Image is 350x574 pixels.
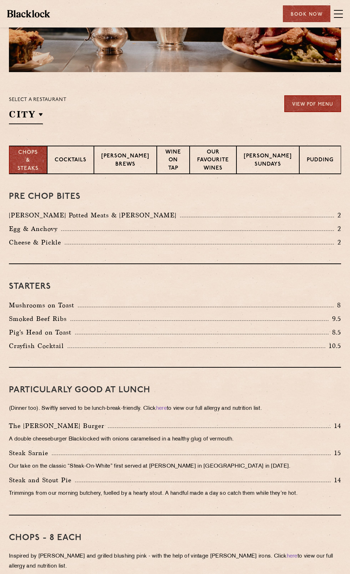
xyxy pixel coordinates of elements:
p: 10.5 [325,341,341,351]
p: Our favourite wines [197,148,229,173]
p: 9.5 [329,314,341,323]
p: Inspired by [PERSON_NAME] and grilled blushing pink - with the help of vintage [PERSON_NAME] iron... [9,552,341,572]
p: (Dinner too). Swiftly served to be lunch-break-friendly. Click to view our full allergy and nutri... [9,404,341,414]
p: 2 [334,211,341,220]
a: here [287,554,297,559]
p: 8.5 [329,328,341,337]
h3: Pre Chop Bites [9,192,341,201]
p: Our take on the classic “Steak-On-White” first served at [PERSON_NAME] in [GEOGRAPHIC_DATA] in [D... [9,462,341,472]
p: Wine on Tap [164,148,182,173]
p: Steak Sarnie [9,448,52,458]
a: View PDF Menu [284,95,341,112]
p: Steak and Stout Pie [9,475,75,485]
p: 15 [331,448,341,458]
p: [PERSON_NAME] Sundays [244,152,292,169]
p: Chops & Steaks [17,149,40,173]
h3: Starters [9,282,341,291]
p: Pudding [307,156,334,165]
p: Select a restaurant [9,95,66,105]
p: 2 [334,238,341,247]
p: A double cheeseburger Blacklocked with onions caramelised in a healthy glug of vermouth. [9,434,341,444]
p: Egg & Anchovy [9,224,61,234]
p: 2 [334,224,341,233]
p: [PERSON_NAME] Potted Meats & [PERSON_NAME] [9,210,180,220]
p: Crayfish Cocktail [9,341,67,351]
a: here [156,406,167,411]
p: Pig's Head on Toast [9,327,75,337]
p: 14 [331,475,341,485]
p: Smoked Beef Ribs [9,314,70,324]
p: Cheese & Pickle [9,237,65,247]
p: [PERSON_NAME] Brews [101,152,149,169]
p: Trimmings from our morning butchery, fuelled by a hearty stout. A handful made a day so catch the... [9,489,341,499]
div: Book Now [283,5,330,22]
p: Cocktails [55,156,86,165]
h3: Chops - 8 each [9,533,341,543]
h3: PARTICULARLY GOOD AT LUNCH [9,386,341,395]
h2: City [9,108,43,124]
p: 8 [334,301,341,310]
p: Mushrooms on Toast [9,300,78,310]
p: 14 [331,421,341,430]
img: BL_Textured_Logo-footer-cropped.svg [7,10,50,17]
p: The [PERSON_NAME] Burger [9,421,108,431]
